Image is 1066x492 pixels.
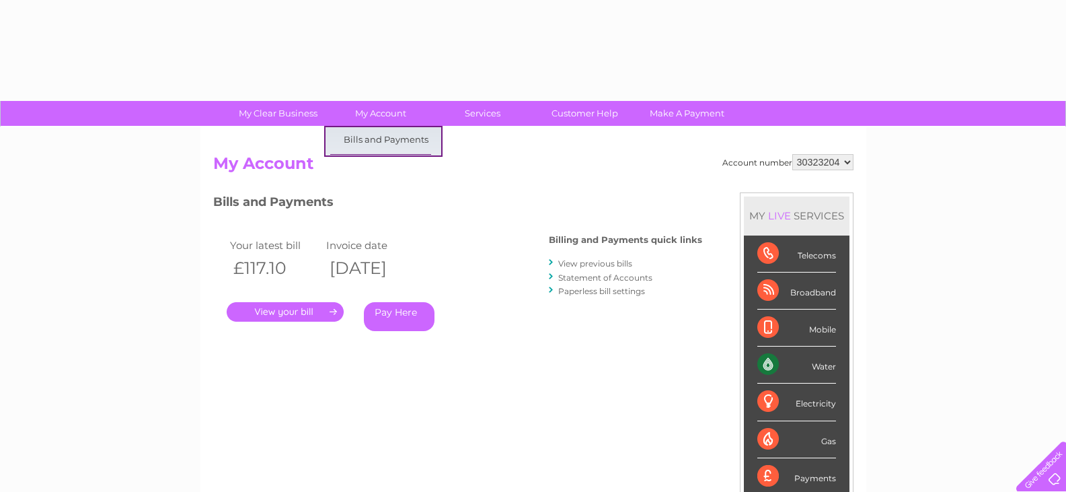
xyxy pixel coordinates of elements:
[213,154,853,180] h2: My Account
[558,258,632,269] a: View previous bills
[549,235,702,245] h4: Billing and Payments quick links
[744,197,849,235] div: MY SERVICES
[330,127,441,154] a: Bills and Payments
[757,236,836,273] div: Telecoms
[757,347,836,384] div: Water
[529,101,640,126] a: Customer Help
[722,154,853,170] div: Account number
[213,192,702,216] h3: Bills and Payments
[227,254,323,282] th: £117.10
[330,155,441,182] a: Direct Debit
[757,421,836,458] div: Gas
[223,101,334,126] a: My Clear Business
[757,310,836,347] div: Mobile
[558,286,645,296] a: Paperless bill settings
[765,209,794,222] div: LIVE
[632,101,743,126] a: Make A Payment
[558,273,652,283] a: Statement of Accounts
[227,236,323,254] td: Your latest bill
[364,302,434,331] a: Pay Here
[323,236,420,254] td: Invoice date
[427,101,538,126] a: Services
[323,254,420,282] th: [DATE]
[757,384,836,421] div: Electricity
[757,273,836,310] div: Broadband
[227,302,344,322] a: .
[325,101,436,126] a: My Account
